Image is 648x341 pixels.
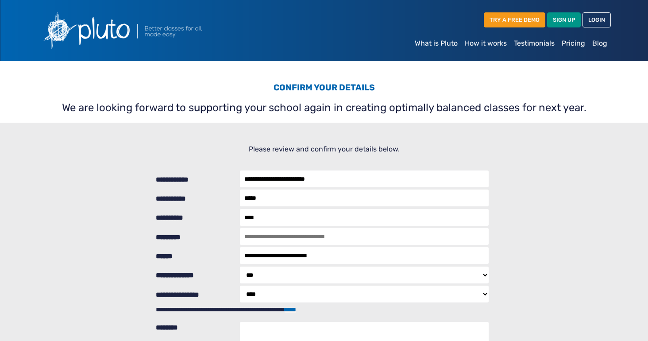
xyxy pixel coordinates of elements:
img: Pluto logo with the text Better classes for all, made easy [37,7,250,54]
a: LOGIN [582,12,611,27]
a: How it works [461,35,510,52]
p: We are looking forward to supporting your school again in creating optimally balanced classes for... [42,100,606,116]
h3: Confirm your details [42,82,606,96]
a: Blog [589,35,611,52]
a: Testimonials [510,35,558,52]
p: Please review and confirm your details below. [42,144,606,155]
a: TRY A FREE DEMO [484,12,545,27]
a: SIGN UP [547,12,581,27]
a: Pricing [558,35,589,52]
a: What is Pluto [411,35,461,52]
